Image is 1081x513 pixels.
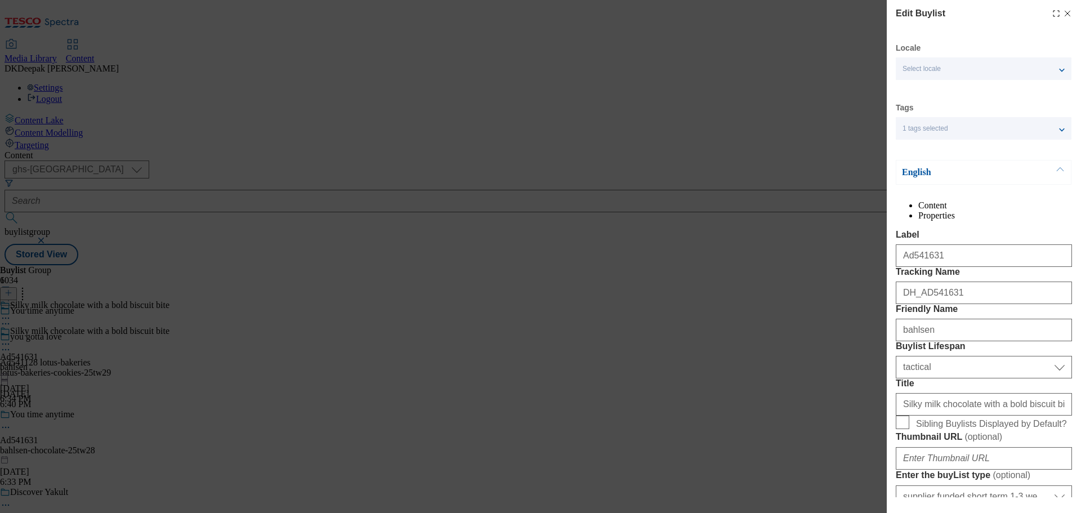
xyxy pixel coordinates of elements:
[902,167,1020,178] p: English
[896,470,1072,481] label: Enter the buyList type
[896,7,945,20] h4: Edit Buylist
[918,211,1072,221] li: Properties
[896,319,1072,341] input: Enter Friendly Name
[896,304,1072,314] label: Friendly Name
[896,267,1072,277] label: Tracking Name
[896,117,1071,140] button: 1 tags selected
[896,230,1072,240] label: Label
[964,432,1002,441] span: ( optional )
[896,341,1072,351] label: Buylist Lifespan
[896,282,1072,304] input: Enter Tracking Name
[993,470,1030,480] span: ( optional )
[918,200,1072,211] li: Content
[896,57,1071,80] button: Select locale
[903,65,941,73] span: Select locale
[896,45,921,51] label: Locale
[896,431,1072,443] label: Thumbnail URL
[916,419,1067,429] span: Sibling Buylists Displayed by Default?
[903,124,948,133] span: 1 tags selected
[896,244,1072,267] input: Enter Label
[896,378,1072,389] label: Title
[896,393,1072,416] input: Enter Title
[896,105,914,111] label: Tags
[896,447,1072,470] input: Enter Thumbnail URL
